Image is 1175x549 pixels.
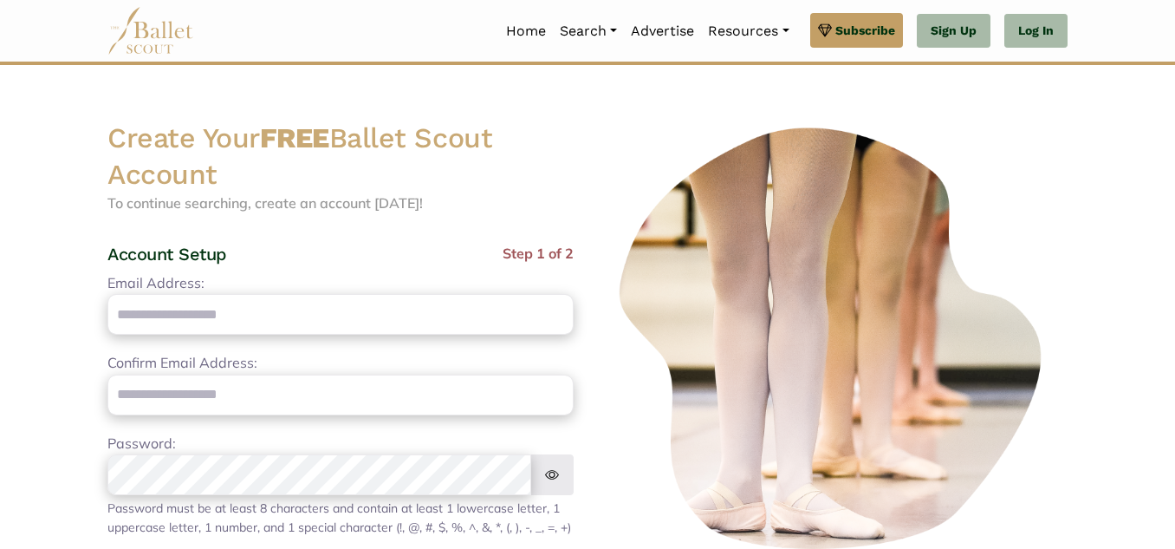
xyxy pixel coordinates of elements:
span: Subscribe [835,21,895,40]
a: Sign Up [917,14,990,49]
label: Password: [107,433,176,455]
h2: Create Your Ballet Scout Account [107,121,574,193]
a: Resources [701,13,795,49]
label: Confirm Email Address: [107,352,257,375]
div: Password must be at least 8 characters and contain at least 1 lowercase letter, 1 uppercase lette... [107,499,574,538]
img: gem.svg [818,21,832,40]
span: To continue searching, create an account [DATE]! [107,194,423,212]
label: Email Address: [107,272,204,295]
a: Advertise [624,13,701,49]
a: Search [553,13,624,49]
strong: FREE [260,121,329,154]
span: Step 1 of 2 [503,243,574,272]
a: Home [499,13,553,49]
h4: Account Setup [107,243,227,265]
a: Subscribe [810,13,903,48]
a: Log In [1004,14,1068,49]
